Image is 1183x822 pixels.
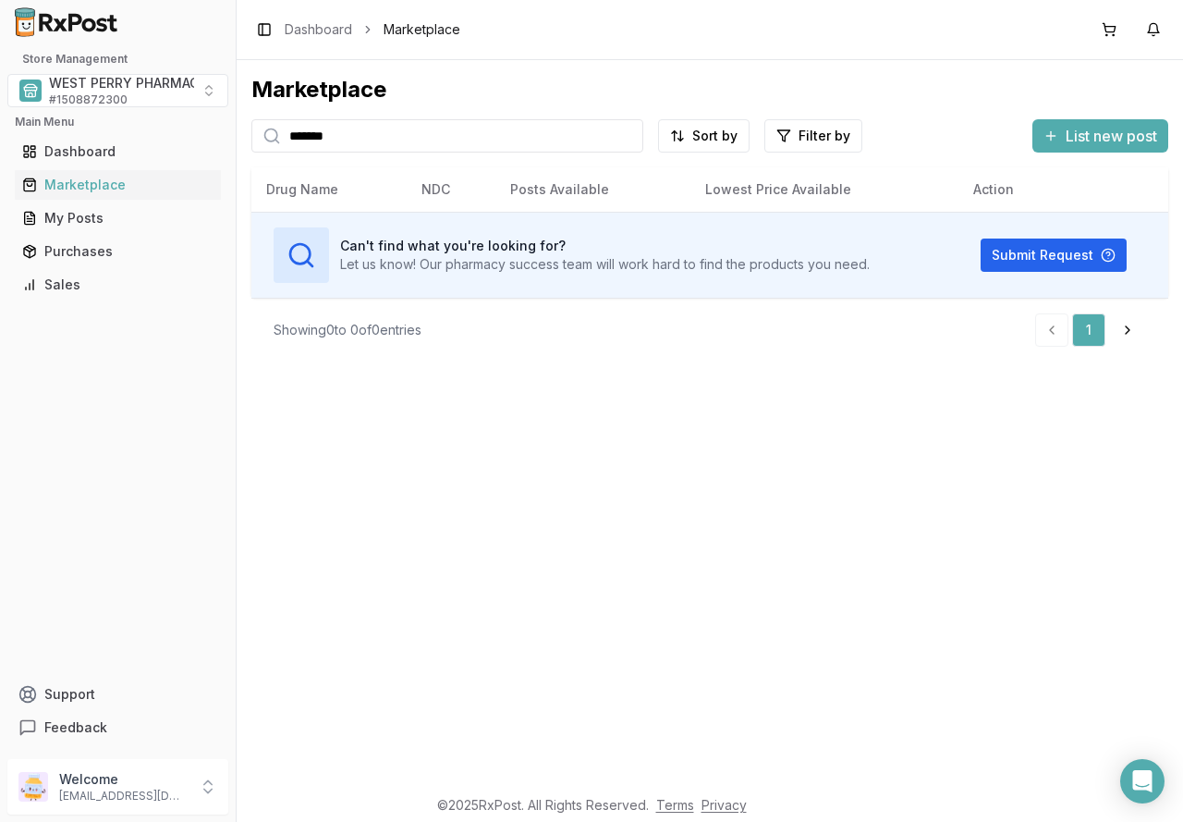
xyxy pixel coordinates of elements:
[15,168,221,202] a: Marketplace
[7,237,228,266] button: Purchases
[15,135,221,168] a: Dashboard
[49,74,235,92] span: WEST PERRY PHARMACY INC
[1066,125,1157,147] span: List new post
[7,7,126,37] img: RxPost Logo
[7,170,228,200] button: Marketplace
[1035,313,1146,347] nav: pagination
[18,772,48,802] img: User avatar
[22,142,213,161] div: Dashboard
[1072,313,1105,347] a: 1
[22,276,213,294] div: Sales
[656,797,694,813] a: Terms
[799,127,850,145] span: Filter by
[7,711,228,744] button: Feedback
[981,239,1127,272] button: Submit Request
[764,119,862,153] button: Filter by
[49,92,128,107] span: # 1508872300
[251,75,1168,104] div: Marketplace
[274,321,421,339] div: Showing 0 to 0 of 0 entries
[1120,759,1165,804] div: Open Intercom Messenger
[15,268,221,301] a: Sales
[495,167,691,212] th: Posts Available
[1109,313,1146,347] a: Go to next page
[7,270,228,300] button: Sales
[407,167,495,212] th: NDC
[1032,129,1168,147] a: List new post
[15,202,221,235] a: My Posts
[340,237,870,255] h3: Can't find what you're looking for?
[44,718,107,737] span: Feedback
[7,52,228,67] h2: Store Management
[384,20,460,39] span: Marketplace
[59,770,188,789] p: Welcome
[15,115,221,129] h2: Main Menu
[958,167,1168,212] th: Action
[7,678,228,711] button: Support
[658,119,750,153] button: Sort by
[22,176,213,194] div: Marketplace
[7,74,228,107] button: Select a view
[1032,119,1168,153] button: List new post
[701,797,747,813] a: Privacy
[7,203,228,233] button: My Posts
[340,255,870,274] p: Let us know! Our pharmacy success team will work hard to find the products you need.
[692,127,738,145] span: Sort by
[285,20,352,39] a: Dashboard
[22,209,213,227] div: My Posts
[285,20,460,39] nav: breadcrumb
[22,242,213,261] div: Purchases
[15,235,221,268] a: Purchases
[690,167,957,212] th: Lowest Price Available
[59,789,188,804] p: [EMAIL_ADDRESS][DOMAIN_NAME]
[251,167,407,212] th: Drug Name
[7,137,228,166] button: Dashboard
